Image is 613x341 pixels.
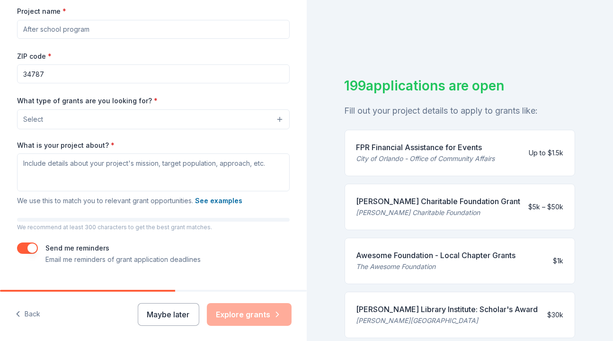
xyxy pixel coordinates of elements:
label: What type of grants are you looking for? [17,96,158,106]
div: $30k [547,309,563,321]
button: See examples [195,195,242,206]
label: What is your project about? [17,141,115,150]
input: 12345 (U.S. only) [17,64,290,83]
input: After school program [17,20,290,39]
div: City of Orlando - Office of Community Affairs [356,153,495,164]
div: [PERSON_NAME] Charitable Foundation [356,207,521,218]
label: ZIP code [17,52,52,61]
span: We use this to match you to relevant grant opportunities. [17,197,242,205]
div: FPR Financial Assistance for Events [356,142,495,153]
div: $1k [553,255,563,267]
div: [PERSON_NAME] Charitable Foundation Grant [356,196,521,207]
label: Send me reminders [45,244,109,252]
div: [PERSON_NAME] Library Institute: Scholar's Award [356,304,538,315]
div: Awesome Foundation - Local Chapter Grants [356,250,516,261]
div: $5k – $50k [528,201,563,213]
button: Select [17,109,290,129]
div: Up to $1.5k [529,147,563,159]
p: Email me reminders of grant application deadlines [45,254,201,265]
label: Project name [17,7,66,16]
button: Back [15,305,40,324]
p: We recommend at least 300 characters to get the best grant matches. [17,224,290,231]
span: Select [23,114,43,125]
div: The Awesome Foundation [356,261,516,272]
div: Fill out your project details to apply to grants like: [345,103,576,118]
button: Maybe later [138,303,199,326]
div: [PERSON_NAME][GEOGRAPHIC_DATA] [356,315,538,326]
div: 199 applications are open [345,76,576,96]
